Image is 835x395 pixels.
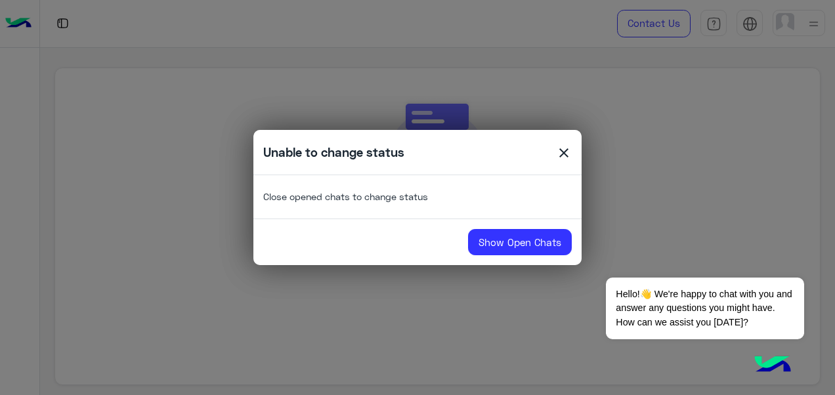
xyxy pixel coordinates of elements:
[263,145,404,160] h5: Unable to change status
[556,145,572,165] span: close
[750,343,796,388] img: hulul-logo.png
[263,175,572,218] p: Close opened chats to change status
[468,229,572,255] a: Show Open Chats
[606,278,803,339] span: Hello!👋 We're happy to chat with you and answer any questions you might have. How can we assist y...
